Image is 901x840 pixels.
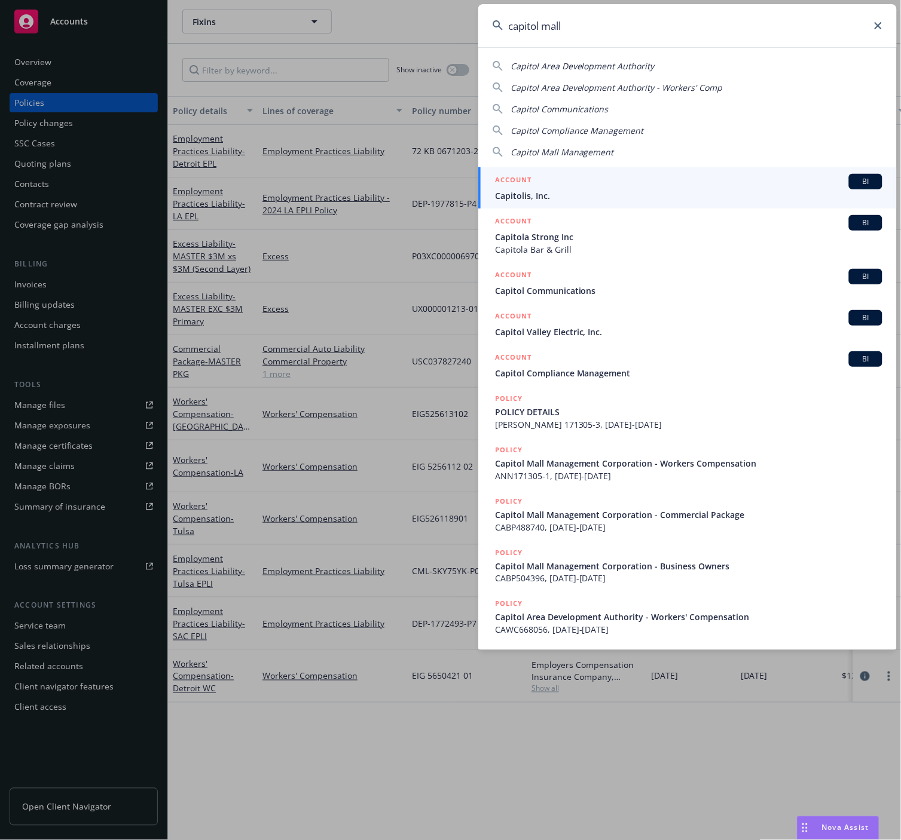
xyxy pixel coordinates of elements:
[495,547,523,559] h5: POLICY
[854,217,878,228] span: BI
[495,269,532,283] h5: ACCOUNT
[495,367,882,379] span: Capitol Compliance Management
[495,310,532,324] h5: ACCOUNT
[495,470,882,482] span: ANN171305-1, [DATE]-[DATE]
[478,345,897,386] a: ACCOUNTBICapitol Compliance Management
[478,167,897,209] a: ACCOUNTBICapitolis, Inc.
[854,312,878,323] span: BI
[495,624,882,636] span: CAWC668056, [DATE]-[DATE]
[478,386,897,437] a: POLICYPOLICY DETAILS[PERSON_NAME] 171305-3, [DATE]-[DATE]
[495,243,882,256] span: Capitola Bar & Grill
[478,4,897,47] input: Search...
[495,284,882,297] span: Capitol Communications
[478,489,897,540] a: POLICYCapitol Mall Management Corporation - Commercial PackageCABP488740, [DATE]-[DATE]
[495,231,882,243] span: Capitola Strong Inc
[797,816,879,840] button: Nova Assist
[854,354,878,364] span: BI
[854,271,878,282] span: BI
[495,393,523,404] h5: POLICY
[478,209,897,262] a: ACCOUNTBICapitola Strong IncCapitola Bar & Grill
[495,418,882,431] span: [PERSON_NAME] 171305-3, [DATE]-[DATE]
[478,437,897,489] a: POLICYCapitol Mall Management Corporation - Workers CompensationANN171305-1, [DATE]-[DATE]
[511,82,723,93] span: Capitol Area Development Authority - Workers' Comp
[495,611,882,624] span: Capitol Area Development Authority - Workers' Compensation
[495,521,882,534] span: CABP488740, [DATE]-[DATE]
[495,457,882,470] span: Capitol Mall Management Corporation - Workers Compensation
[495,215,532,229] h5: ACCOUNT
[495,326,882,338] span: Capitol Valley Electric, Inc.
[478,591,897,643] a: POLICYCapitol Area Development Authority - Workers' CompensationCAWC668056, [DATE]-[DATE]
[511,103,609,115] span: Capitol Communications
[495,444,523,456] h5: POLICY
[495,351,532,366] h5: ACCOUNT
[511,146,614,158] span: Capitol Mall Management
[495,174,532,188] h5: ACCOUNT
[822,823,869,833] span: Nova Assist
[495,508,882,521] span: Capitol Mall Management Corporation - Commercial Package
[511,125,644,136] span: Capitol Compliance Management
[854,176,878,187] span: BI
[478,540,897,591] a: POLICYCapitol Mall Management Corporation - Business OwnersCABP504396, [DATE]-[DATE]
[495,560,882,572] span: Capitol Mall Management Corporation - Business Owners
[478,262,897,303] a: ACCOUNTBICapitol Communications
[511,60,655,72] span: Capitol Area Development Authority
[798,817,813,839] div: Drag to move
[495,598,523,610] h5: POLICY
[495,572,882,585] span: CABP504396, [DATE]-[DATE]
[495,406,882,418] span: POLICY DETAILS
[478,303,897,345] a: ACCOUNTBICapitol Valley Electric, Inc.
[495,495,523,507] h5: POLICY
[495,189,882,202] span: Capitolis, Inc.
